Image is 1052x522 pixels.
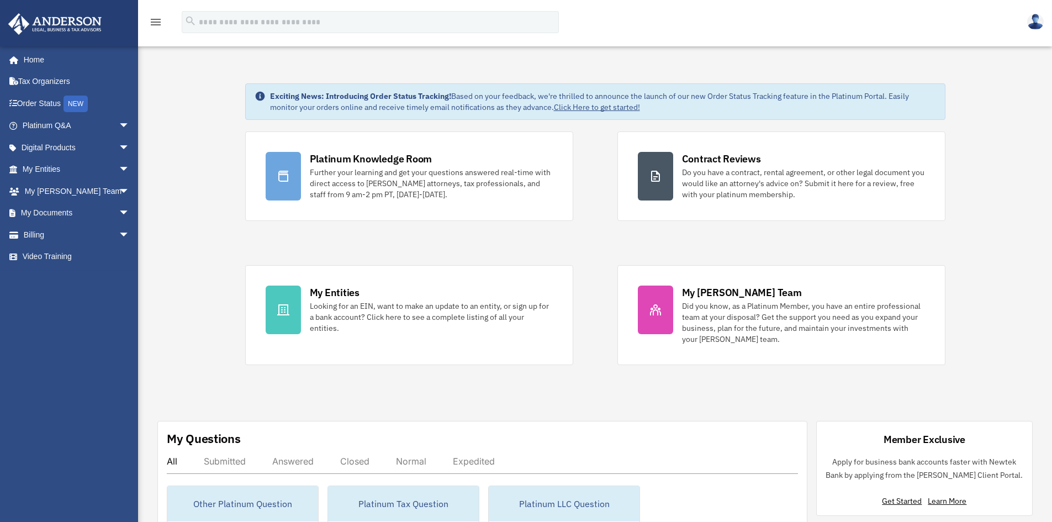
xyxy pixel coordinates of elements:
[64,96,88,112] div: NEW
[119,202,141,225] span: arrow_drop_down
[270,91,936,113] div: Based on your feedback, we're thrilled to announce the launch of our new Order Status Tracking fe...
[149,15,162,29] i: menu
[270,91,451,101] strong: Exciting News: Introducing Order Status Tracking!
[882,496,926,506] a: Get Started
[119,136,141,159] span: arrow_drop_down
[310,300,553,334] div: Looking for an EIN, want to make an update to an entity, or sign up for a bank account? Click her...
[149,19,162,29] a: menu
[245,265,573,365] a: My Entities Looking for an EIN, want to make an update to an entity, or sign up for a bank accoun...
[272,456,314,467] div: Answered
[204,456,246,467] div: Submitted
[119,180,141,203] span: arrow_drop_down
[8,246,146,268] a: Video Training
[826,455,1023,482] p: Apply for business bank accounts faster with Newtek Bank by applying from the [PERSON_NAME] Clien...
[245,131,573,221] a: Platinum Knowledge Room Further your learning and get your questions answered real-time with dire...
[310,286,360,299] div: My Entities
[119,115,141,138] span: arrow_drop_down
[8,202,146,224] a: My Documentsarrow_drop_down
[8,180,146,202] a: My [PERSON_NAME] Teamarrow_drop_down
[453,456,495,467] div: Expedited
[310,152,432,166] div: Platinum Knowledge Room
[8,224,146,246] a: Billingarrow_drop_down
[884,433,965,446] div: Member Exclusive
[617,131,945,221] a: Contract Reviews Do you have a contract, rental agreement, or other legal document you would like...
[682,167,925,200] div: Do you have a contract, rental agreement, or other legal document you would like an attorney's ad...
[119,224,141,246] span: arrow_drop_down
[1027,14,1044,30] img: User Pic
[310,167,553,200] div: Further your learning and get your questions answered real-time with direct access to [PERSON_NAM...
[8,92,146,115] a: Order StatusNEW
[167,430,241,447] div: My Questions
[5,13,105,35] img: Anderson Advisors Platinum Portal
[682,300,925,345] div: Did you know, as a Platinum Member, you have an entire professional team at your disposal? Get th...
[184,15,197,27] i: search
[328,486,479,521] div: Platinum Tax Question
[167,456,177,467] div: All
[8,49,141,71] a: Home
[8,115,146,137] a: Platinum Q&Aarrow_drop_down
[617,265,945,365] a: My [PERSON_NAME] Team Did you know, as a Platinum Member, you have an entire professional team at...
[167,486,318,521] div: Other Platinum Question
[682,152,761,166] div: Contract Reviews
[928,496,966,506] a: Learn More
[554,102,640,112] a: Click Here to get started!
[119,159,141,181] span: arrow_drop_down
[396,456,426,467] div: Normal
[8,71,146,93] a: Tax Organizers
[489,486,639,521] div: Platinum LLC Question
[8,136,146,159] a: Digital Productsarrow_drop_down
[8,159,146,181] a: My Entitiesarrow_drop_down
[682,286,802,299] div: My [PERSON_NAME] Team
[340,456,369,467] div: Closed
